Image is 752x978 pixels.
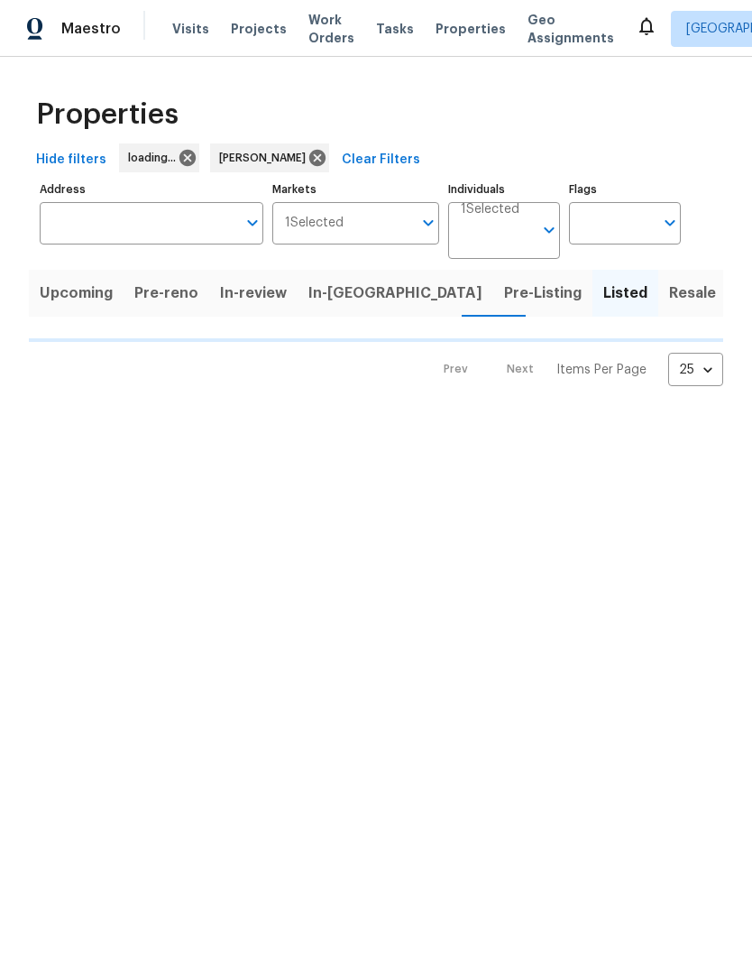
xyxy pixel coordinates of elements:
span: loading... [128,149,183,167]
button: Open [657,210,683,235]
span: Maestro [61,20,121,38]
span: In-[GEOGRAPHIC_DATA] [308,281,482,306]
p: Items Per Page [556,361,647,379]
span: Listed [603,281,647,306]
button: Hide filters [29,143,114,177]
div: [PERSON_NAME] [210,143,329,172]
button: Open [416,210,441,235]
span: [PERSON_NAME] [219,149,313,167]
button: Open [240,210,265,235]
span: Tasks [376,23,414,35]
label: Address [40,184,263,195]
span: Clear Filters [342,149,420,171]
span: Resale [669,281,716,306]
div: 25 [668,346,723,393]
button: Open [536,217,562,243]
span: Pre-reno [134,281,198,306]
label: Individuals [448,184,560,195]
span: Pre-Listing [504,281,582,306]
div: loading... [119,143,199,172]
span: Work Orders [308,11,354,47]
span: In-review [220,281,287,306]
span: Projects [231,20,287,38]
span: 1 Selected [461,202,519,217]
span: Hide filters [36,149,106,171]
label: Flags [569,184,681,195]
span: Properties [36,106,179,124]
label: Markets [272,184,440,195]
nav: Pagination Navigation [426,353,723,386]
span: Geo Assignments [527,11,614,47]
span: Properties [436,20,506,38]
button: Clear Filters [335,143,427,177]
span: Upcoming [40,281,113,306]
span: Visits [172,20,209,38]
span: 1 Selected [285,216,344,231]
